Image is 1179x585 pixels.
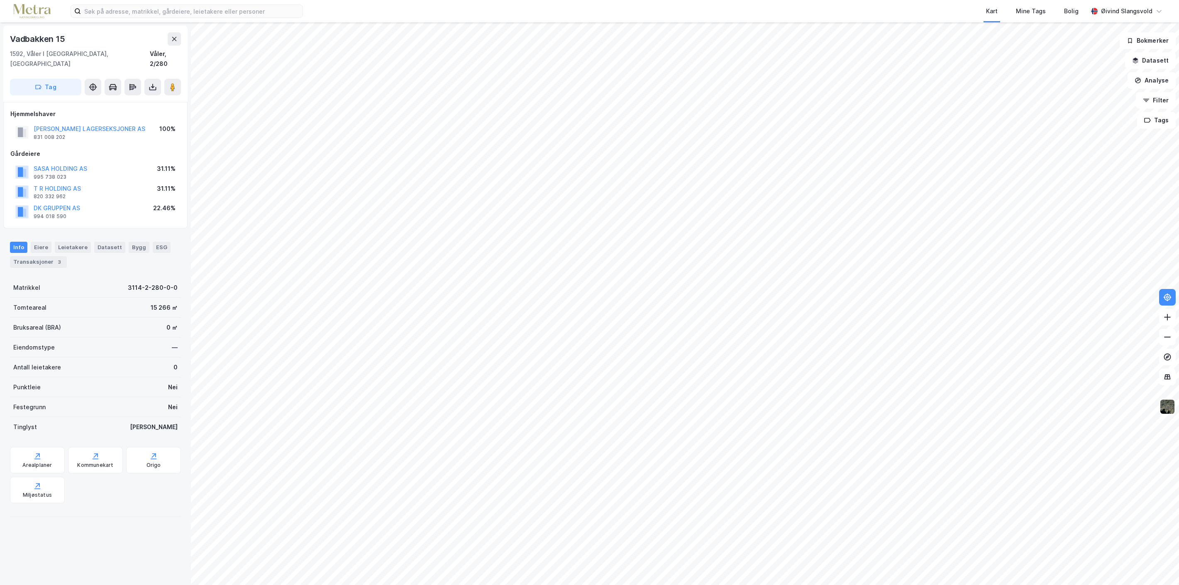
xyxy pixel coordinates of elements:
div: ESG [153,242,171,252]
div: Arealplaner [22,462,52,468]
div: Vadbakken 15 [10,32,67,46]
iframe: Chat Widget [1138,545,1179,585]
img: metra-logo.256734c3b2bbffee19d4.png [13,4,51,19]
div: Eiere [31,242,51,252]
div: Kommunekart [77,462,113,468]
div: 3 [55,258,63,266]
div: 31.11% [157,164,176,174]
div: Nei [168,402,178,412]
div: Matrikkel [13,283,40,293]
button: Analyse [1128,72,1176,89]
div: Gårdeiere [10,149,181,159]
img: 9k= [1159,399,1175,415]
div: Festegrunn [13,402,46,412]
button: Tags [1137,112,1176,129]
div: 0 ㎡ [166,323,178,333]
button: Filter [1136,92,1176,109]
div: [PERSON_NAME] [130,422,178,432]
div: 0 [173,362,178,372]
button: Datasett [1125,52,1176,69]
div: Tomteareal [13,303,46,313]
div: Øivind Slangsvold [1101,6,1152,16]
div: 831 008 202 [34,134,65,141]
div: 15 266 ㎡ [151,303,178,313]
div: 995 738 023 [34,174,66,180]
div: Transaksjoner [10,256,67,268]
div: Våler, 2/280 [150,49,181,69]
div: 100% [159,124,176,134]
input: Søk på adresse, matrikkel, gårdeiere, leietakere eller personer [81,5,303,17]
div: Hjemmelshaver [10,109,181,119]
div: Kart [986,6,998,16]
div: Tinglyst [13,422,37,432]
div: — [172,342,178,352]
div: Kontrollprogram for chat [1138,545,1179,585]
div: 3114-2-280-0-0 [128,283,178,293]
button: Bokmerker [1120,32,1176,49]
div: Datasett [94,242,125,252]
div: Bolig [1064,6,1079,16]
div: 1592, Våler I [GEOGRAPHIC_DATA], [GEOGRAPHIC_DATA] [10,49,150,69]
div: 994 018 590 [34,213,66,220]
div: Nei [168,382,178,392]
div: Punktleie [13,382,41,392]
div: Bygg [129,242,149,252]
div: 820 332 962 [34,193,66,200]
div: Mine Tags [1016,6,1046,16]
button: Tag [10,79,81,95]
div: Origo [146,462,161,468]
div: 31.11% [157,184,176,194]
div: 22.46% [153,203,176,213]
div: Antall leietakere [13,362,61,372]
div: Info [10,242,27,252]
div: Leietakere [55,242,91,252]
div: Miljøstatus [23,492,52,498]
div: Eiendomstype [13,342,55,352]
div: Bruksareal (BRA) [13,323,61,333]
